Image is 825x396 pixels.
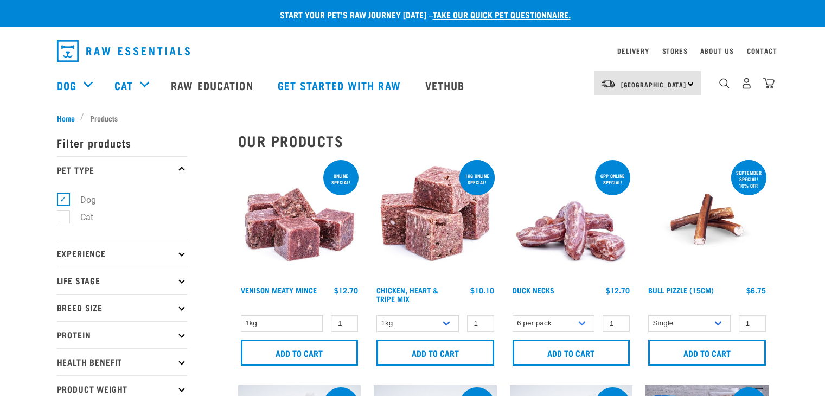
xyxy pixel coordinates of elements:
input: Add to cart [376,340,494,366]
a: Venison Meaty Mince [241,288,317,292]
img: Raw Essentials Logo [57,40,190,62]
label: Dog [63,193,100,207]
a: Contact [747,49,777,53]
p: Protein [57,321,187,348]
p: Breed Size [57,294,187,321]
img: 1062 Chicken Heart Tripe Mix 01 [374,158,497,281]
div: $12.70 [606,286,630,295]
a: Stores [662,49,688,53]
p: Life Stage [57,267,187,294]
label: Cat [63,210,98,224]
div: $12.70 [334,286,358,295]
img: home-icon@2x.png [763,78,775,89]
img: 1117 Venison Meat Mince 01 [238,158,361,281]
img: van-moving.png [601,79,616,88]
img: home-icon-1@2x.png [719,78,730,88]
input: 1 [331,315,358,332]
input: Add to cart [513,340,630,366]
p: Pet Type [57,156,187,183]
a: Dog [57,77,76,93]
input: 1 [739,315,766,332]
span: [GEOGRAPHIC_DATA] [621,82,687,86]
nav: dropdown navigation [48,36,777,66]
div: $10.10 [470,286,494,295]
div: September special! 10% off! [731,164,766,194]
a: Raw Education [160,63,266,107]
a: Vethub [414,63,478,107]
a: take our quick pet questionnaire. [433,12,571,17]
input: Add to cart [241,340,359,366]
a: Bull Pizzle (15cm) [648,288,714,292]
div: 6pp online special! [595,168,630,190]
p: Experience [57,240,187,267]
img: user.png [741,78,752,89]
a: Get started with Raw [267,63,414,107]
input: 1 [467,315,494,332]
a: Chicken, Heart & Tripe Mix [376,288,438,301]
p: Filter products [57,129,187,156]
a: Delivery [617,49,649,53]
div: 1kg online special! [459,168,495,190]
nav: breadcrumbs [57,112,769,124]
div: ONLINE SPECIAL! [323,168,359,190]
input: Add to cart [648,340,766,366]
img: Pile Of Duck Necks For Pets [510,158,633,281]
a: About Us [700,49,733,53]
a: Home [57,112,81,124]
input: 1 [603,315,630,332]
img: Bull Pizzle [645,158,769,281]
span: Home [57,112,75,124]
h2: Our Products [238,132,769,149]
a: Duck Necks [513,288,554,292]
a: Cat [114,77,133,93]
div: $6.75 [746,286,766,295]
p: Health Benefit [57,348,187,375]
